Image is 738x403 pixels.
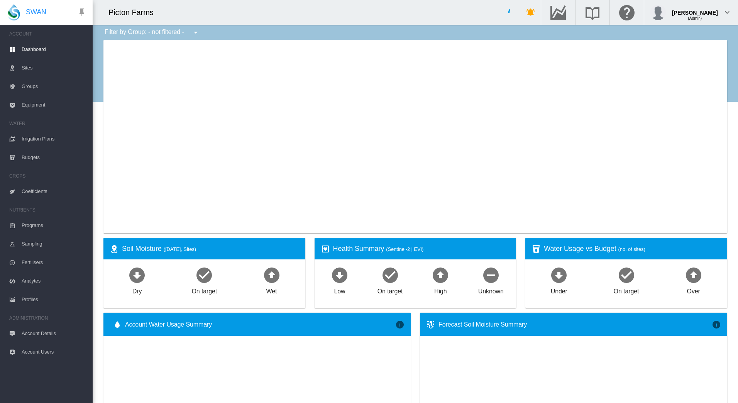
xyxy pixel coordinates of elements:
[22,182,86,201] span: Coefficients
[618,8,636,17] md-icon: Click here for help
[9,28,86,40] span: ACCOUNT
[723,8,732,17] md-icon: icon-chevron-down
[22,96,86,114] span: Equipment
[650,5,666,20] img: profile.jpg
[110,244,119,254] md-icon: icon-map-marker-radius
[431,266,450,284] md-icon: icon-arrow-up-bold-circle
[191,284,217,296] div: On target
[526,8,535,17] md-icon: icon-bell-ring
[684,266,703,284] md-icon: icon-arrow-up-bold-circle
[262,266,281,284] md-icon: icon-arrow-up-bold-circle
[523,5,538,20] button: icon-bell-ring
[108,7,161,18] div: Picton Farms
[9,117,86,130] span: WATER
[550,266,568,284] md-icon: icon-arrow-down-bold-circle
[330,266,349,284] md-icon: icon-arrow-down-bold-circle
[531,244,541,254] md-icon: icon-cup-water
[614,284,639,296] div: On target
[22,235,86,253] span: Sampling
[377,284,403,296] div: On target
[22,40,86,59] span: Dashboard
[386,246,423,252] span: (Sentinel-2 | EVI)
[583,8,602,17] md-icon: Search the knowledge base
[551,284,567,296] div: Under
[113,320,122,329] md-icon: icon-water
[395,320,405,329] md-icon: icon-information
[22,324,86,343] span: Account Details
[687,284,700,296] div: Over
[191,28,200,37] md-icon: icon-menu-down
[478,284,504,296] div: Unknown
[99,25,206,40] div: Filter by Group: - not filtered -
[672,6,718,14] div: [PERSON_NAME]
[9,312,86,324] span: ADMINISTRATION
[125,320,395,329] span: Account Water Usage Summary
[712,320,721,329] md-icon: icon-information
[22,272,86,290] span: Analytes
[618,246,645,252] span: (no. of sites)
[164,246,196,252] span: ([DATE], Sites)
[22,343,86,361] span: Account Users
[266,284,277,296] div: Wet
[9,170,86,182] span: CROPS
[617,266,636,284] md-icon: icon-checkbox-marked-circle
[26,7,46,17] span: SWAN
[434,284,447,296] div: High
[22,130,86,148] span: Irrigation Plans
[22,59,86,77] span: Sites
[321,244,330,254] md-icon: icon-heart-box-outline
[132,284,142,296] div: Dry
[544,244,721,254] div: Water Usage vs Budget
[8,4,20,20] img: SWAN-Landscape-Logo-Colour-drop.png
[22,216,86,235] span: Programs
[334,284,345,296] div: Low
[438,320,712,329] div: Forecast Soil Moisture Summary
[128,266,146,284] md-icon: icon-arrow-down-bold-circle
[22,77,86,96] span: Groups
[333,244,510,254] div: Health Summary
[22,148,86,167] span: Budgets
[9,204,86,216] span: NUTRIENTS
[482,266,500,284] md-icon: icon-minus-circle
[122,244,299,254] div: Soil Moisture
[549,8,567,17] md-icon: Go to the Data Hub
[688,16,702,20] span: (Admin)
[22,290,86,309] span: Profiles
[22,253,86,272] span: Fertilisers
[77,8,86,17] md-icon: icon-pin
[381,266,399,284] md-icon: icon-checkbox-marked-circle
[426,320,435,329] md-icon: icon-thermometer-lines
[195,266,213,284] md-icon: icon-checkbox-marked-circle
[188,25,203,40] button: icon-menu-down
